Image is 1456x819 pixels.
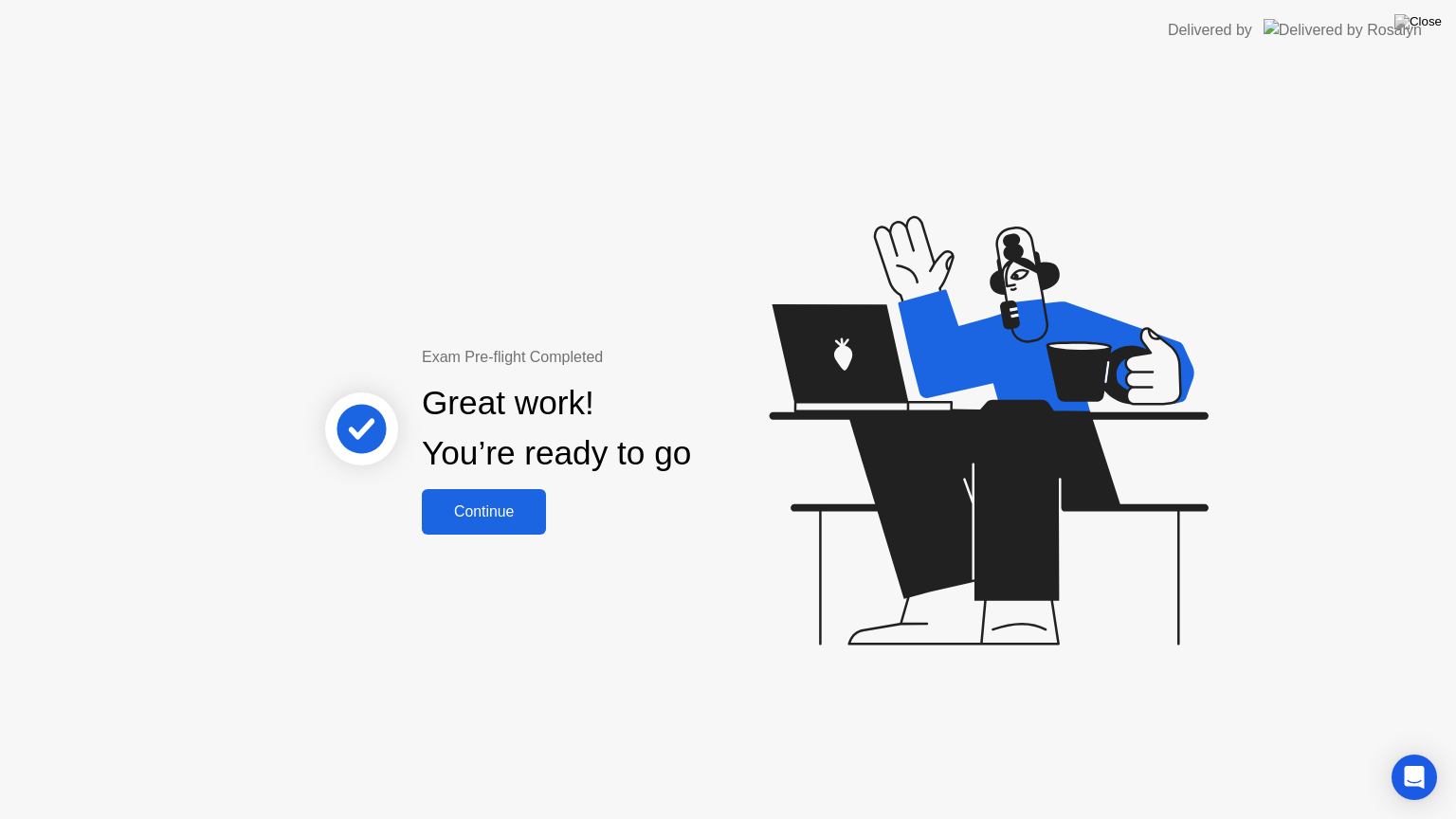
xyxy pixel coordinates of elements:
[422,378,691,479] div: Great work! You’re ready to go
[428,503,540,520] div: Continue
[422,346,813,369] div: Exam Pre-flight Completed
[1264,19,1422,41] img: Delivered by Rosalyn
[422,489,546,535] button: Continue
[1392,755,1437,800] div: Open Intercom Messenger
[1394,14,1442,29] img: Close
[1168,19,1252,42] div: Delivered by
